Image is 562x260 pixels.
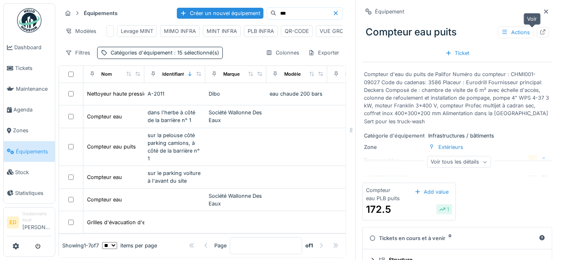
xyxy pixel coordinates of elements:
[14,44,52,51] span: Dashboard
[4,120,55,141] a: Zones
[369,234,536,242] div: Tickets en cours et à venir
[345,71,383,78] div: Numéro de Série
[320,27,388,35] div: VUE GROUPE PAR DEFAUT
[16,85,52,93] span: Maintenance
[102,242,157,250] div: items per page
[362,22,552,43] div: Compteur eau puits
[262,47,303,59] div: Colonnes
[364,70,551,125] div: Compteur d'eau du puits de Palifor Numéro du compteur : CHMI001-09027 Code du cadenas: 3586 Place...
[16,148,52,155] span: Équipements
[4,99,55,120] a: Agenda
[148,90,202,98] div: A-2011
[364,143,425,151] div: Zone
[87,173,122,181] div: Compteur eau
[15,168,52,176] span: Stock
[148,109,202,124] div: dans l'herbe à côté de la barrière n° 1
[375,8,404,15] div: Équipement
[438,143,463,151] div: Extérieurs
[4,162,55,183] a: Stock
[442,48,473,59] div: Ticket
[285,27,309,35] div: QR-CODE
[87,218,164,226] div: Grilles d'évacuation d'eau dalle
[15,64,52,72] span: Tickets
[223,71,240,78] div: Marque
[207,27,237,35] div: MINT INFRA
[15,189,52,197] span: Statistiques
[411,186,452,197] div: Add value
[524,13,541,25] div: Voir
[62,47,94,59] div: Filtres
[4,37,55,58] a: Dashboard
[172,50,219,56] span: : 15 sélectionné(s)
[17,8,41,33] img: Badge_color-CXgf-gQk.svg
[4,79,55,99] a: Maintenance
[439,205,449,213] div: 1
[214,242,227,250] div: Page
[248,27,274,35] div: PLB INFRA
[13,106,52,114] span: Agenda
[87,143,136,151] div: Compteur eau puits
[7,216,19,229] li: ED
[81,9,121,17] strong: Équipements
[305,242,313,250] strong: of 1
[111,49,219,57] div: Catégories d'équipement
[62,242,99,250] div: Showing 1 - 7 of 7
[427,156,491,168] div: Voir tous les détails
[284,71,301,78] div: Modèle
[209,109,263,124] div: Société Wallonne Des Eaux
[164,27,196,35] div: MIMO INFRA
[4,183,55,203] a: Statistiques
[87,90,150,98] div: Nettoyeur haute pression
[7,211,52,236] a: ED Gestionnaire local[PERSON_NAME]
[4,141,55,162] a: Équipements
[364,132,425,140] div: Catégorie d'équipement
[87,113,122,120] div: Compteur eau
[305,47,343,59] div: Exporter
[121,27,153,35] div: Levage MINT
[270,90,324,98] div: eau chaude 200 bars
[209,90,263,98] div: Dibo
[62,25,100,37] div: Modèles
[87,196,122,203] div: Compteur eau
[364,132,551,140] div: Infrastructures / bâtiments
[366,231,549,246] summary: Tickets en cours et à venir0
[366,202,391,217] div: 172.5
[148,131,202,163] div: sur la pelouse côté parking camions, à côté de la barrière n° 1
[22,211,52,223] div: Gestionnaire local
[148,169,202,185] div: sur le parking voiture à l'avant du site
[13,127,52,134] span: Zones
[366,186,401,202] div: Compteur eau PLB puits
[22,211,52,234] li: [PERSON_NAME]
[498,26,534,38] div: Actions
[177,8,264,19] div: Créer un nouvel équipement
[4,58,55,79] a: Tickets
[209,192,263,208] div: Société Wallonne Des Eaux
[162,71,202,78] div: Identifiant interne
[101,71,112,78] div: Nom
